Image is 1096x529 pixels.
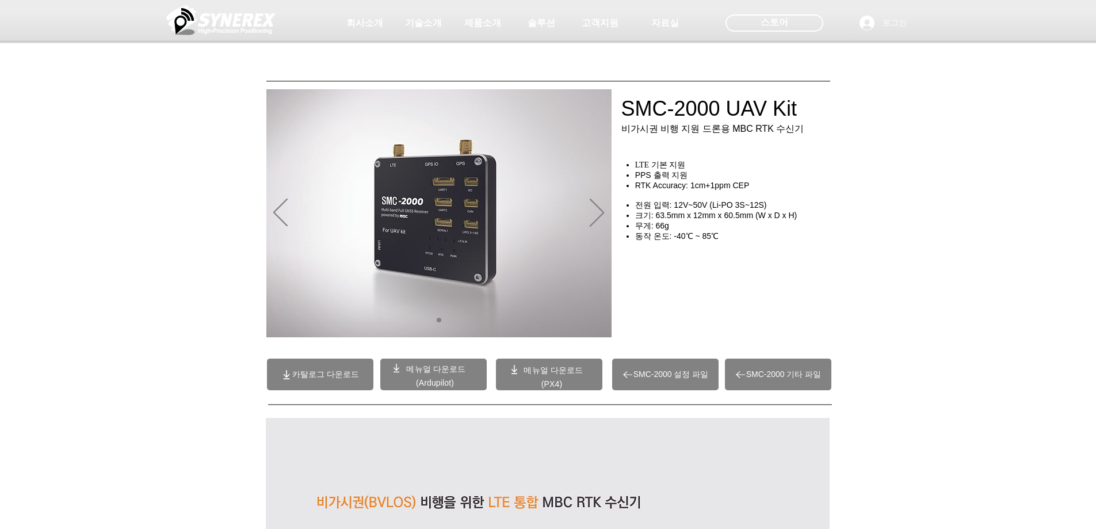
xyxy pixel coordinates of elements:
a: 01 [437,318,441,322]
span: 로그인 [879,17,911,29]
span: 회사소개 [346,17,383,29]
span: 크기: 63.5mm x 12mm x 60.5mm (W x D x H) [635,211,797,220]
a: 솔루션 [513,12,570,35]
a: 제품소개 [454,12,511,35]
a: 회사소개 [336,12,394,35]
a: (Ardupilot) [416,378,454,387]
span: 동작 온도: -40℃ ~ 85℃ [635,231,719,241]
span: 기술소개 [405,17,442,29]
button: 다음 [590,199,604,229]
span: 스토어 [761,16,788,29]
span: SMC-2000 기타 파일 [746,370,822,380]
a: SMC-2000 설정 파일 [612,359,719,390]
a: SMC-2000 기타 파일 [725,359,831,390]
a: 자료실 [636,12,694,35]
span: 카탈로그 다운로드 [292,370,359,380]
span: 고객지원 [582,17,618,29]
a: (PX4) [541,379,563,389]
span: 전원 입력: 12V~50V (Li-PO 3S~12S) [635,200,767,210]
a: 기술소개 [395,12,452,35]
a: 카탈로그 다운로드 [267,359,373,390]
span: 자료실 [651,17,679,29]
span: RTK Accuracy: 1cm+1ppm CEP [635,181,750,190]
span: 무게: 66g [635,221,669,230]
div: 스토어 [725,14,823,32]
span: SMC-2000 설정 파일 [633,370,709,380]
nav: 슬라이드 [432,318,445,322]
button: 로그인 [851,12,915,34]
span: 제품소개 [464,17,501,29]
a: 메뉴얼 다운로드 [524,366,583,375]
a: 메뉴얼 다운로드 [406,364,465,374]
img: 씨너렉스_White_simbol_대지 1.png [166,3,276,37]
div: 슬라이드쇼 [266,89,612,337]
button: 이전 [273,199,288,229]
img: SMC2000.jpg [266,89,612,337]
a: 고객지원 [571,12,629,35]
span: 솔루션 [528,17,555,29]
